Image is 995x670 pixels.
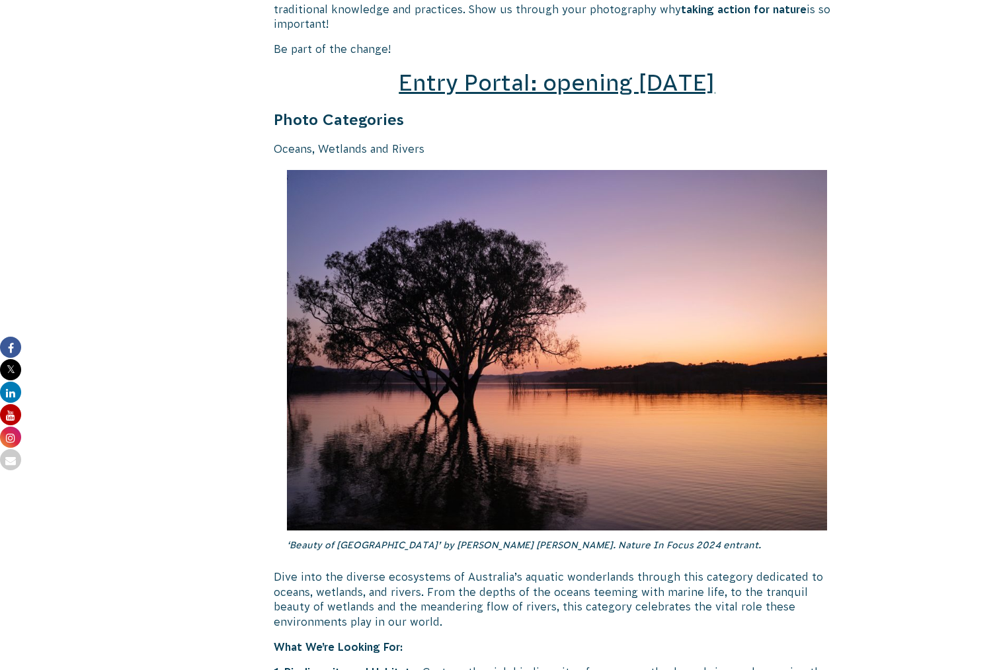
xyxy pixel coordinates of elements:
p: Oceans, Wetlands and Rivers [274,142,841,156]
strong: Photo Categories [274,111,404,128]
strong: taking action for nature [681,3,807,15]
p: Be part of the change! [274,42,841,56]
a: Entry Portal: opening [DATE] [399,70,715,95]
em: ‘Beauty of [GEOGRAPHIC_DATA]’ by [PERSON_NAME] [PERSON_NAME]. Nature In Focus 2024 entrant. [287,540,761,550]
p: Dive into the diverse ecosystems of Australia’s aquatic wonderlands through this category dedicat... [274,569,841,629]
strong: What We’re Looking For: [274,641,403,653]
